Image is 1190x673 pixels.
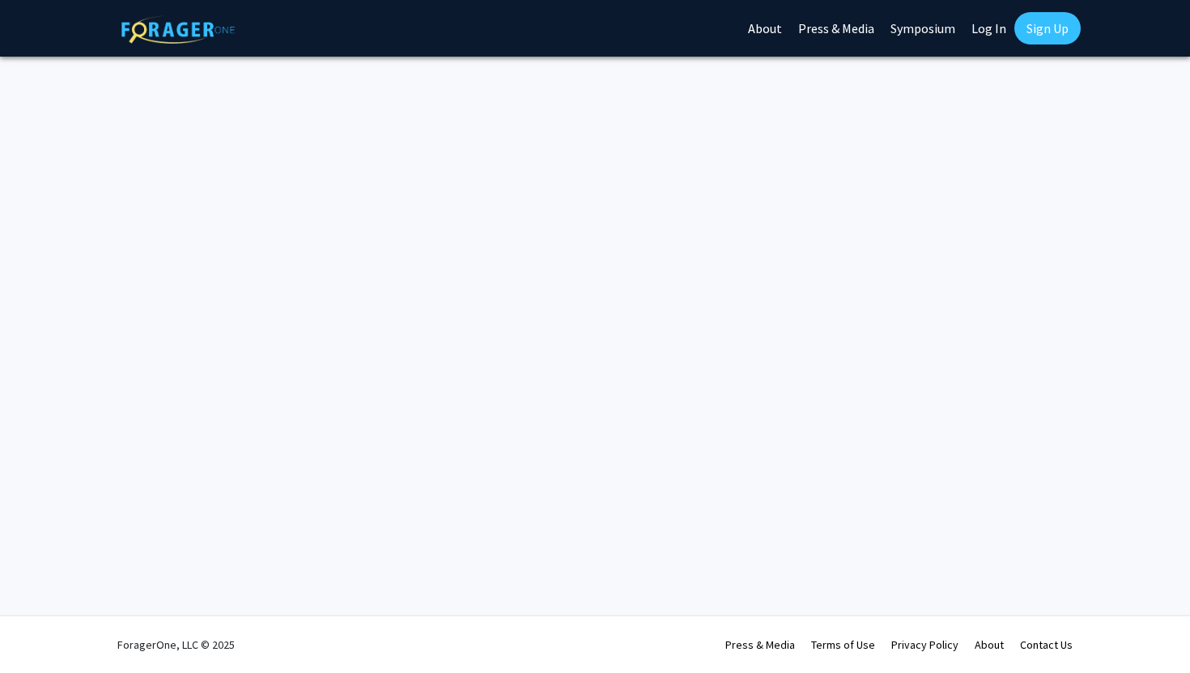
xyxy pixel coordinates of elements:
div: ForagerOne, LLC © 2025 [117,616,235,673]
a: Contact Us [1020,637,1073,652]
a: Sign Up [1014,12,1081,44]
a: Privacy Policy [891,637,958,652]
img: ForagerOne Logo [121,15,235,44]
a: About [975,637,1004,652]
a: Press & Media [725,637,795,652]
a: Terms of Use [811,637,875,652]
